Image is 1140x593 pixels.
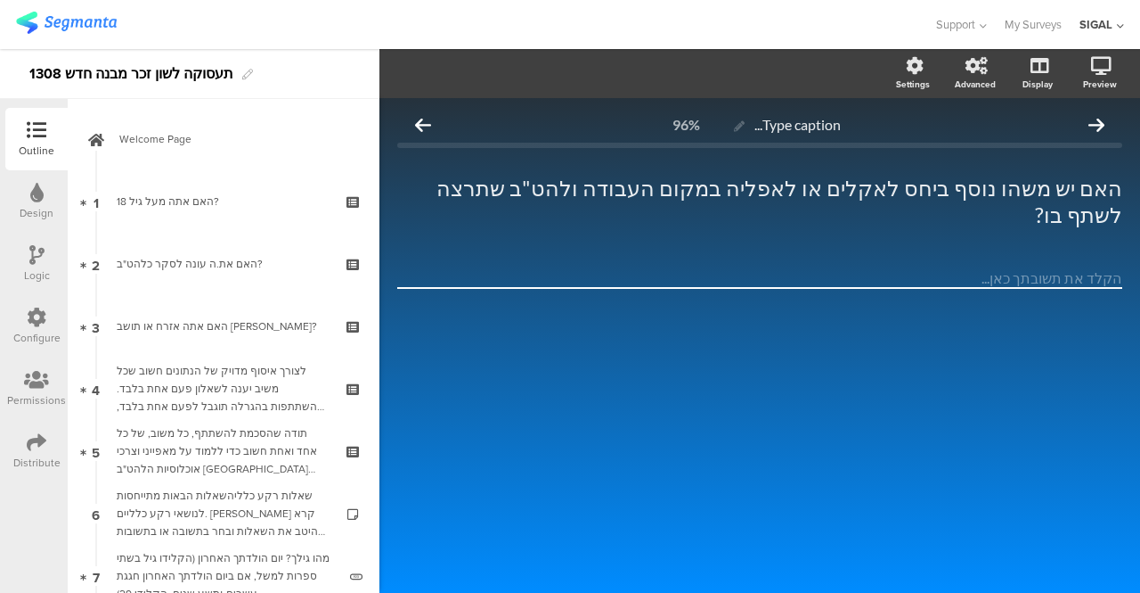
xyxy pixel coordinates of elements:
span: Type caption... [754,116,841,133]
div: Display [1022,78,1053,91]
div: Preview [1083,78,1117,91]
div: Design [20,205,53,221]
a: Welcome Page [72,108,375,170]
div: SIGAL [1079,16,1112,33]
span: 7 [93,566,100,586]
div: Outline [19,143,54,159]
div: תעסוקה לשון זכר מבנה חדש 1308 [29,60,233,88]
span: 4 [92,379,100,399]
span: 6 [92,504,100,523]
div: Logic [24,268,50,284]
a: 4 לצורך איסוף מדויק של הנתונים חשוב שכל משיב יענה לשאלון פעם אחת בלבד. ההשתתפות בהגרלה תוגבל לפעם... [72,358,375,420]
div: שאלות רקע כלליהשאלות הבאות מתייחסות לנושאי רקע כלליים. אנא קרא היטב את השאלות ובחר בתשובה או בתשו... [117,487,330,540]
div: Distribute [13,455,61,471]
div: Configure [13,330,61,346]
a: 6 שאלות רקע כלליהשאלות הבאות מתייחסות לנושאי רקע כלליים. [PERSON_NAME] קרא היטב את השאלות ובחר בת... [72,482,375,545]
div: האם את.ה עונה לסקר כלהט"ב? [117,255,330,273]
span: 1 [94,192,99,211]
a: 3 האם אתה אזרח או תושב [PERSON_NAME]? [72,295,375,358]
span: Support [936,16,975,33]
div: תודה שהסכמת להשתתף, כל משוב, של כל אחד ואחת חשוב כדי ללמוד על מאפייני וצרכי אוכלוסיות הלהט"ב בישר... [117,424,330,478]
span: Welcome Page [119,130,347,148]
div: האם אתה אזרח או תושב ישראל? [117,317,330,335]
span: 3 [92,317,100,336]
div: 96% [672,116,700,133]
a: 5 תודה שהסכמת להשתתף, כל משוב, של כל אחד ואחת חשוב כדי ללמוד על מאפייני וצרכי אוכלוסיות הלהט"ב [G... [72,420,375,482]
div: האם אתה מעל גיל 18? [117,193,330,210]
span: 5 [92,441,100,461]
div: Settings [896,78,930,91]
div: לצורך איסוף מדויק של הנתונים חשוב שכל משיב יענה לשאלון פעם אחת בלבד. ההשתתפות בהגרלה תוגבל לפעם א... [117,362,330,416]
a: 1 האם אתה מעל גיל 18? [72,170,375,233]
p: האם יש משהו נוסף ביחס לאקלים או לאפליה במקום העבודה ולהט"ב שתרצה לשתף בו? [397,175,1122,228]
span: 2 [92,254,100,274]
div: Permissions [7,392,66,408]
a: 2 האם את.ה עונה לסקר כלהט"ב? [72,233,375,295]
img: segmanta logo [16,12,117,34]
div: Advanced [955,78,996,91]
